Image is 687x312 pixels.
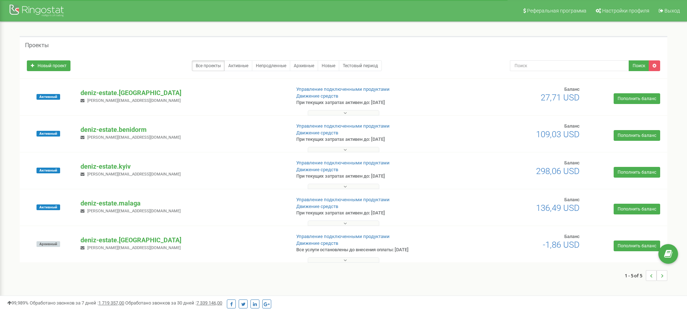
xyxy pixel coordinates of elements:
p: При текущих затратах активен до: [DATE] [296,136,447,143]
span: Баланс [564,86,580,92]
p: deniz-estate.[GEOGRAPHIC_DATA] [81,236,284,245]
p: deniz-estate.malaga [81,199,284,208]
u: 1 719 357,00 [98,300,124,306]
a: Управление подключенными продуктами [296,197,390,202]
span: Архивный [36,241,60,247]
span: Настройки профиля [602,8,649,14]
a: Управление подключенными продуктами [296,160,390,165]
span: -1,86 USD [543,240,580,250]
span: [PERSON_NAME][EMAIL_ADDRESS][DOMAIN_NAME] [87,209,181,213]
span: Обработано звонков за 7 дней : [30,300,124,306]
p: deniz-estate.benidorm [81,125,284,134]
a: Новый проект [27,60,70,71]
a: Непродленные [252,60,290,71]
span: [PERSON_NAME][EMAIL_ADDRESS][DOMAIN_NAME] [87,246,181,250]
span: 99,989% [7,300,29,306]
a: Движение средств [296,167,338,172]
span: Баланс [564,197,580,202]
p: При текущих затратах активен до: [DATE] [296,99,447,106]
a: Активные [224,60,252,71]
span: Активный [36,168,60,173]
a: Движение средств [296,130,338,135]
a: Управление подключенными продуктами [296,123,390,129]
p: deniz-estate.[GEOGRAPHIC_DATA] [81,88,284,98]
p: Все услуги остановлены до внесения оплаты: [DATE] [296,247,447,253]
span: Активный [36,131,60,137]
a: Пополнить баланс [614,204,660,214]
input: Поиск [510,60,629,71]
a: Новые [318,60,339,71]
span: 1 - 5 of 5 [625,270,646,281]
span: Активный [36,204,60,210]
a: Движение средств [296,204,338,209]
a: Движение средств [296,93,338,99]
span: 136,49 USD [536,203,580,213]
span: [PERSON_NAME][EMAIL_ADDRESS][DOMAIN_NAME] [87,172,181,177]
span: Активный [36,94,60,100]
nav: ... [625,263,667,288]
a: Пополнить баланс [614,93,660,104]
span: Баланс [564,160,580,165]
button: Поиск [629,60,649,71]
a: Пополнить баланс [614,130,660,141]
span: Выход [664,8,680,14]
p: deniz-estate.kyiv [81,162,284,171]
span: Баланс [564,234,580,239]
a: Архивные [290,60,318,71]
h5: Проекты [25,42,49,49]
u: 7 339 146,00 [196,300,222,306]
p: При текущих затратах активен до: [DATE] [296,173,447,180]
a: Движение средств [296,241,338,246]
span: 298,06 USD [536,166,580,176]
a: Тестовый период [339,60,382,71]
a: Управление подключенными продуктами [296,234,390,239]
a: Все проекты [192,60,225,71]
a: Пополнить баланс [614,241,660,251]
p: При текущих затратах активен до: [DATE] [296,210,447,217]
span: Реферальная программа [527,8,586,14]
span: [PERSON_NAME][EMAIL_ADDRESS][DOMAIN_NAME] [87,135,181,140]
span: [PERSON_NAME][EMAIL_ADDRESS][DOMAIN_NAME] [87,98,181,103]
span: Обработано звонков за 30 дней : [125,300,222,306]
span: Баланс [564,123,580,129]
a: Управление подключенными продуктами [296,86,390,92]
span: 109,03 USD [536,129,580,139]
a: Пополнить баланс [614,167,660,178]
span: 27,71 USD [541,93,580,103]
